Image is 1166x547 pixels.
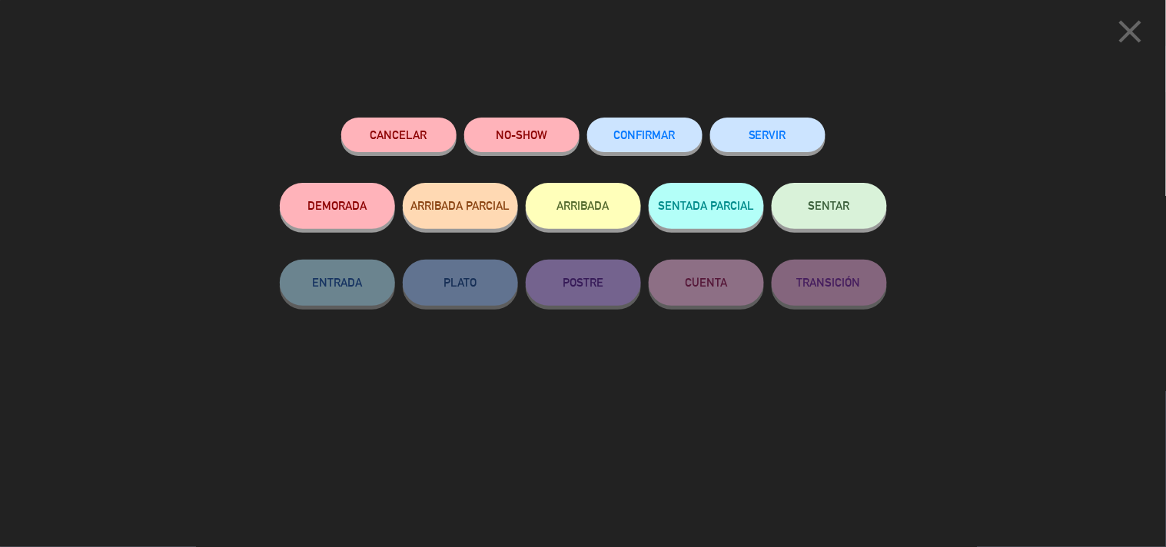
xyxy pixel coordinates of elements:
span: ARRIBADA PARCIAL [410,199,510,212]
button: ARRIBADA [526,183,641,229]
button: POSTRE [526,260,641,306]
button: PLATO [403,260,518,306]
button: SERVIR [710,118,826,152]
button: Cancelar [341,118,457,152]
button: CONFIRMAR [587,118,703,152]
button: TRANSICIÓN [772,260,887,306]
span: CONFIRMAR [614,128,676,141]
button: SENTAR [772,183,887,229]
button: CUENTA [649,260,764,306]
button: ARRIBADA PARCIAL [403,183,518,229]
span: SENTAR [809,199,850,212]
i: close [1111,12,1150,51]
button: SENTADA PARCIAL [649,183,764,229]
button: close [1107,12,1154,57]
button: DEMORADA [280,183,395,229]
button: ENTRADA [280,260,395,306]
button: NO-SHOW [464,118,580,152]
